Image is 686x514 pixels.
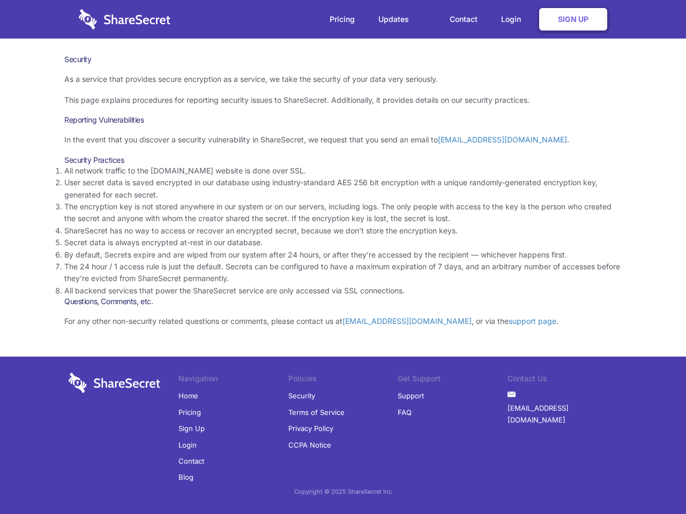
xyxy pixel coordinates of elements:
[398,404,412,420] a: FAQ
[79,9,170,29] img: logo-wordmark-white-trans-d4663122ce5f474addd5e946df7df03e33cb6a1c49d2221995e7729f52c070b2.svg
[178,469,193,485] a: Blog
[342,316,472,326] a: [EMAIL_ADDRESS][DOMAIN_NAME]
[178,453,204,469] a: Contact
[64,165,622,177] li: All network traffic to the [DOMAIN_NAME] website is done over SSL.
[288,404,345,420] a: Terms of Service
[288,388,315,404] a: Security
[64,201,622,225] li: The encryption key is not stored anywhere in our system or on our servers, including logs. The on...
[178,420,205,436] a: Sign Up
[69,373,160,393] img: logo-wordmark-white-trans-d4663122ce5f474addd5e946df7df03e33cb6a1c49d2221995e7729f52c070b2.svg
[64,315,622,327] p: For any other non-security related questions or comments, please contact us at , or via the .
[288,420,333,436] a: Privacy Policy
[64,297,622,306] h3: Questions, Comments, etc.
[178,404,201,420] a: Pricing
[508,400,617,428] a: [EMAIL_ADDRESS][DOMAIN_NAME]
[398,373,508,388] li: Get Support
[64,285,622,297] li: All backend services that power the ShareSecret service are only accessed via SSL connections.
[64,115,622,125] h3: Reporting Vulnerabilities
[509,316,556,326] a: support page
[539,8,607,31] a: Sign Up
[64,249,622,261] li: By default, Secrets expire and are wiped from our system after 24 hours, or after they’re accesse...
[64,73,622,85] p: As a service that provides secure encryption as a service, we take the security of your data very...
[490,3,537,36] a: Login
[64,134,622,146] p: In the event that you discover a security vulnerability in ShareSecret, we request that you send ...
[508,373,617,388] li: Contact Us
[64,55,622,64] h1: Security
[178,388,198,404] a: Home
[319,3,366,36] a: Pricing
[64,177,622,201] li: User secret data is saved encrypted in our database using industry-standard AES 256 bit encryptio...
[398,388,424,404] a: Support
[178,437,197,453] a: Login
[288,437,331,453] a: CCPA Notice
[64,225,622,237] li: ShareSecret has no way to access or recover an encrypted secret, because we don’t store the encry...
[64,94,622,106] p: This page explains procedures for reporting security issues to ShareSecret. Additionally, it prov...
[64,237,622,248] li: Secret data is always encrypted at-rest in our database.
[64,261,622,285] li: The 24 hour / 1 access rule is just the default. Secrets can be configured to have a maximum expi...
[438,135,567,144] a: [EMAIL_ADDRESS][DOMAIN_NAME]
[178,373,288,388] li: Navigation
[288,373,398,388] li: Policies
[64,155,622,165] h3: Security Practices
[439,3,488,36] a: Contact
